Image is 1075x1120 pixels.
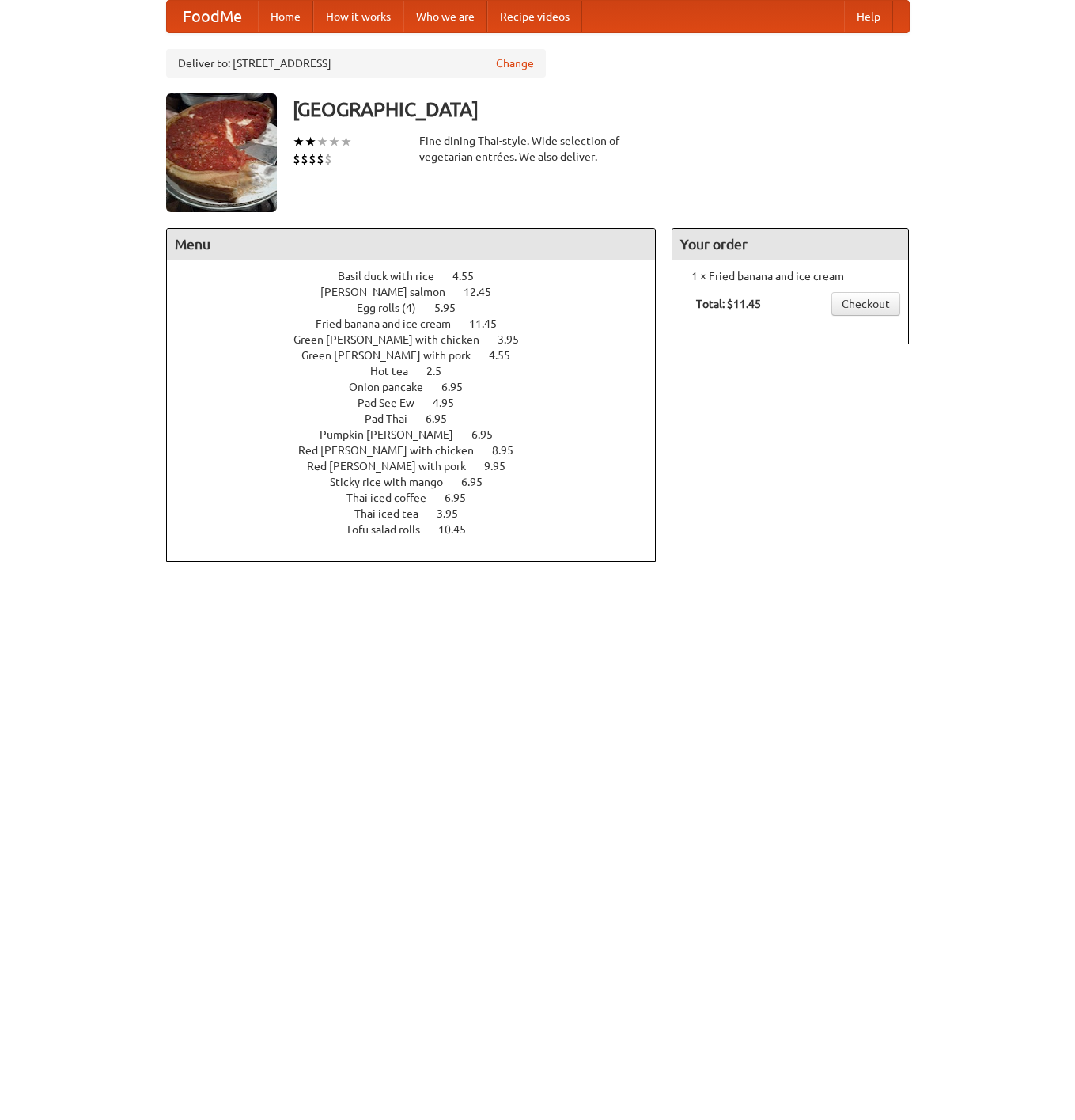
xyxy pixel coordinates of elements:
[426,412,463,425] span: 6.95
[346,523,436,536] span: Tofu salad rolls
[293,93,910,125] h3: [GEOGRAPHIC_DATA]
[293,333,495,346] span: Green [PERSON_NAME] with chicken
[307,460,482,473] span: Red [PERSON_NAME] with pork
[441,381,479,393] span: 6.95
[437,507,474,520] span: 3.95
[166,49,546,78] div: Deliver to: [STREET_ADDRESS]
[696,298,761,310] b: Total: $11.45
[403,1,487,32] a: Who we are
[496,55,534,71] a: Change
[301,349,486,362] span: Green [PERSON_NAME] with pork
[354,507,434,520] span: Thai iced tea
[492,444,529,457] span: 8.95
[358,397,430,409] span: Pad See Ew
[346,492,442,504] span: Thai iced coffee
[316,133,328,150] li: ★
[338,270,450,283] span: Basil duck with rice
[307,460,535,473] a: Red [PERSON_NAME] with pork 9.95
[469,317,513,330] span: 11.45
[298,444,543,457] a: Red [PERSON_NAME] with chicken 8.95
[354,507,487,520] a: Thai iced tea 3.95
[487,1,582,32] a: Recipe videos
[293,150,301,168] li: $
[166,93,277,212] img: angular.jpg
[305,133,316,150] li: ★
[426,365,457,378] span: 2.5
[471,428,509,441] span: 6.95
[461,476,498,488] span: 6.95
[365,412,476,425] a: Pad Thai 6.95
[419,133,657,165] div: Fine dining Thai-style. Wide selection of vegetarian entrées. We also deliver.
[672,229,908,260] h4: Your order
[357,302,432,314] span: Egg rolls (4)
[370,365,424,378] span: Hot tea
[301,349,539,362] a: Green [PERSON_NAME] with pork 4.55
[484,460,521,473] span: 9.95
[320,428,469,441] span: Pumpkin [PERSON_NAME]
[308,150,316,168] li: $
[680,268,900,284] li: 1 × Fried banana and ice cream
[340,133,352,150] li: ★
[167,1,258,32] a: FoodMe
[498,333,535,346] span: 3.95
[320,286,520,298] a: [PERSON_NAME] salmon 12.45
[298,444,490,457] span: Red [PERSON_NAME] with chicken
[301,150,308,168] li: $
[489,349,526,362] span: 4.55
[831,292,900,316] a: Checkout
[357,302,485,314] a: Egg rolls (4) 5.95
[438,523,482,536] span: 10.45
[349,381,439,393] span: Onion pancake
[324,150,332,168] li: $
[330,476,512,488] a: Sticky rice with mango 6.95
[452,270,490,283] span: 4.55
[320,286,461,298] span: [PERSON_NAME] salmon
[445,492,482,504] span: 6.95
[330,476,459,488] span: Sticky rice with mango
[293,133,305,150] li: ★
[320,428,522,441] a: Pumpkin [PERSON_NAME] 6.95
[167,229,656,260] h4: Menu
[349,381,492,393] a: Onion pancake 6.95
[328,133,340,150] li: ★
[464,286,507,298] span: 12.45
[338,270,503,283] a: Basil duck with rice 4.55
[316,317,467,330] span: Fried banana and ice cream
[258,1,313,32] a: Home
[844,1,893,32] a: Help
[434,302,471,314] span: 5.95
[358,397,483,409] a: Pad See Ew 4.95
[293,333,548,346] a: Green [PERSON_NAME] with chicken 3.95
[313,1,403,32] a: How it works
[346,523,495,536] a: Tofu salad rolls 10.45
[433,397,470,409] span: 4.95
[316,150,324,168] li: $
[346,492,495,504] a: Thai iced coffee 6.95
[370,365,471,378] a: Hot tea 2.5
[365,412,423,425] span: Pad Thai
[316,317,526,330] a: Fried banana and ice cream 11.45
